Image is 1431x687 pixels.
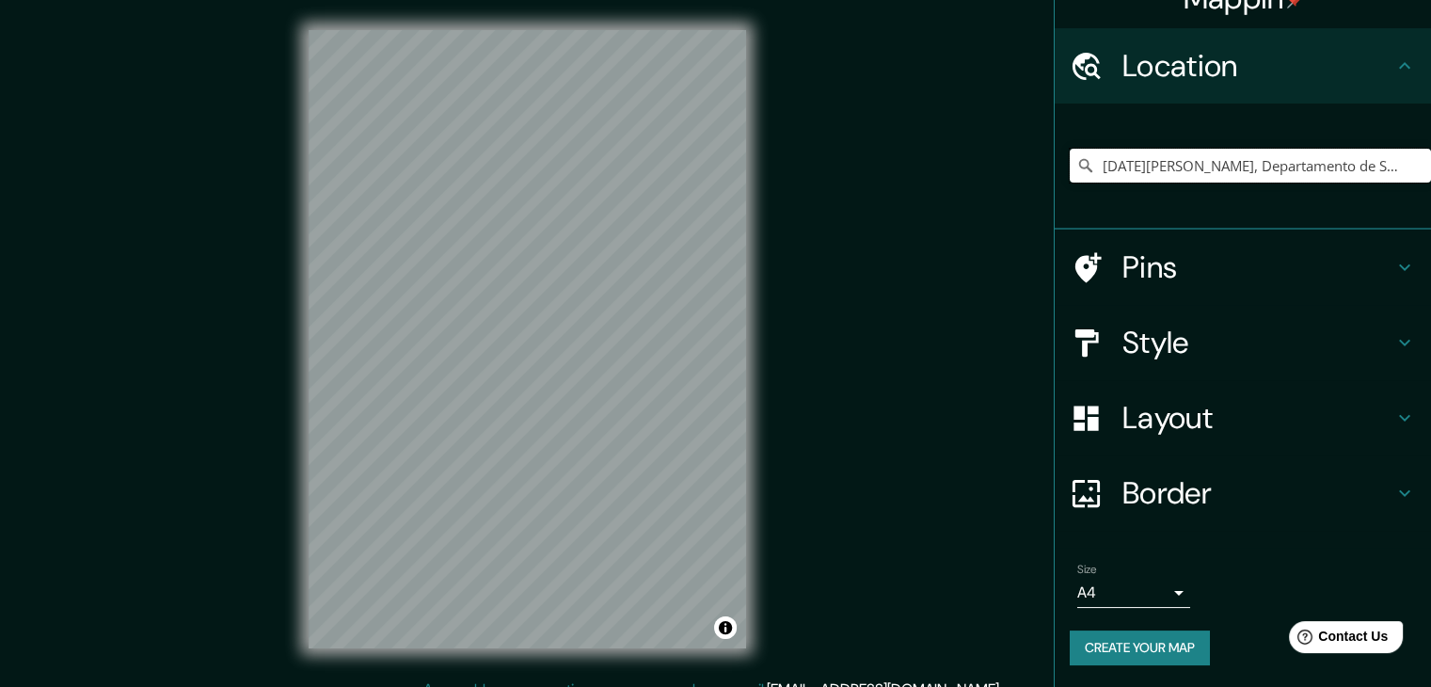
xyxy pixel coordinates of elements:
input: Pick your city or area [1070,149,1431,183]
h4: Pins [1122,248,1393,286]
div: Style [1055,305,1431,380]
canvas: Map [309,30,746,648]
div: Location [1055,28,1431,104]
h4: Layout [1122,399,1393,437]
label: Size [1077,562,1097,578]
div: Border [1055,455,1431,531]
div: Layout [1055,380,1431,455]
h4: Location [1122,47,1393,85]
h4: Border [1122,474,1393,512]
button: Toggle attribution [714,616,737,639]
h4: Style [1122,324,1393,361]
div: Pins [1055,230,1431,305]
iframe: Help widget launcher [1264,614,1410,666]
div: A4 [1077,578,1190,608]
button: Create your map [1070,631,1210,665]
